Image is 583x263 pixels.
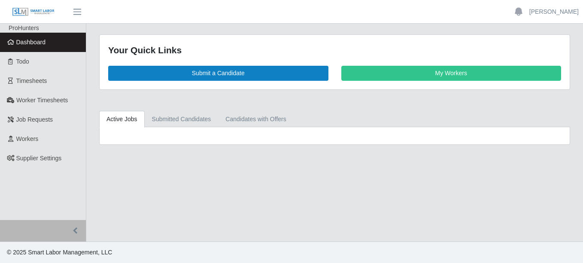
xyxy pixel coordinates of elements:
span: Dashboard [16,39,46,46]
span: Supplier Settings [16,155,62,162]
img: SLM Logo [12,7,55,17]
a: [PERSON_NAME] [529,7,579,16]
div: Your Quick Links [108,43,561,57]
a: Active Jobs [99,111,145,128]
span: Job Requests [16,116,53,123]
a: Submitted Candidates [145,111,219,128]
span: © 2025 Smart Labor Management, LLC [7,249,112,256]
span: Workers [16,135,39,142]
span: Worker Timesheets [16,97,68,104]
span: Todo [16,58,29,65]
span: Timesheets [16,77,47,84]
a: Submit a Candidate [108,66,328,81]
a: My Workers [341,66,562,81]
a: Candidates with Offers [218,111,293,128]
span: ProHunters [9,24,39,31]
